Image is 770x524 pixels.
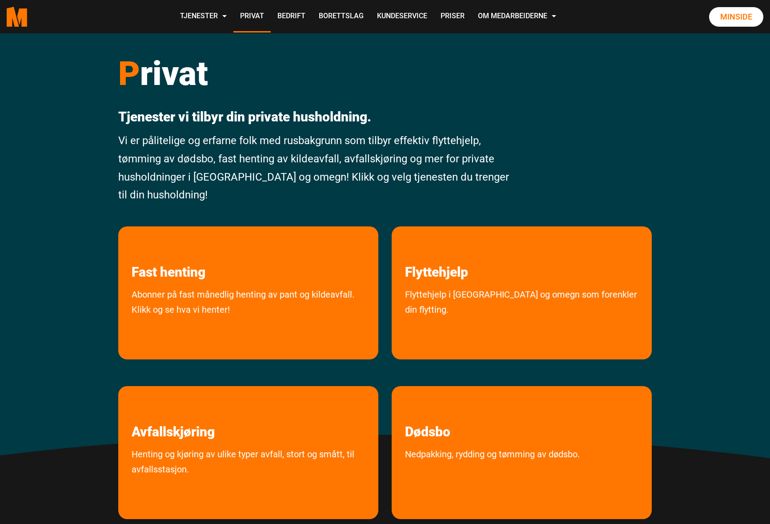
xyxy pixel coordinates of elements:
[118,386,228,440] a: les mer om Avfallskjøring
[118,54,140,93] span: P
[392,226,481,280] a: les mer om Flyttehjelp
[392,447,593,500] a: Nedpakking, rydding og tømming av dødsbo.
[118,53,515,93] h1: rivat
[118,226,219,280] a: les mer om Fast henting
[434,1,471,32] a: Priser
[118,447,378,515] a: Henting og kjøring av ulike typer avfall, stort og smått, til avfallsstasjon.
[709,7,763,27] a: Minside
[392,287,652,355] a: Flyttehjelp i [GEOGRAPHIC_DATA] og omegn som forenkler din flytting.
[271,1,312,32] a: Bedrift
[233,1,271,32] a: Privat
[370,1,434,32] a: Kundeservice
[173,1,233,32] a: Tjenester
[118,287,378,355] a: Abonner på fast månedlig avhenting av pant og kildeavfall. Klikk og se hva vi henter!
[118,109,515,125] p: Tjenester vi tilbyr din private husholdning.
[392,386,464,440] a: les mer om Dødsbo
[312,1,370,32] a: Borettslag
[471,1,563,32] a: Om Medarbeiderne
[118,132,515,204] p: Vi er pålitelige og erfarne folk med rusbakgrunn som tilbyr effektiv flyttehjelp, tømming av døds...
